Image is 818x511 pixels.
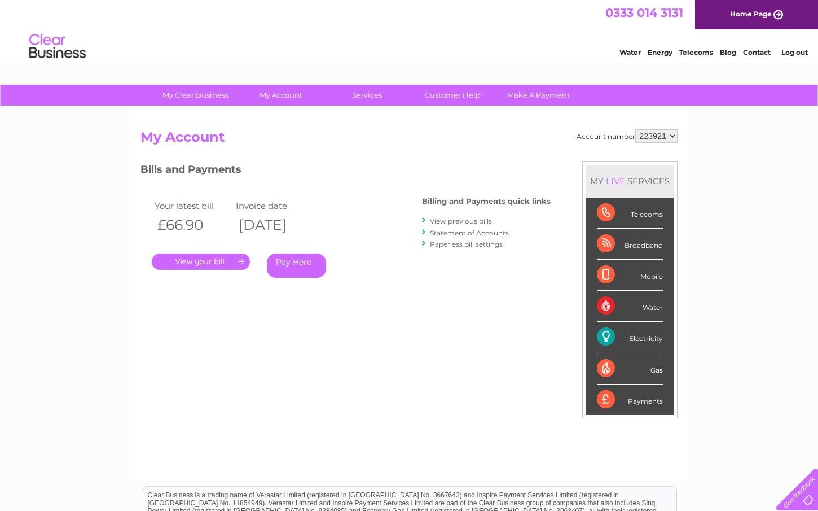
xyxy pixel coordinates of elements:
[679,48,713,56] a: Telecoms
[430,217,492,225] a: View previous bills
[233,198,314,213] td: Invoice date
[152,254,250,270] a: .
[430,229,509,237] a: Statement of Accounts
[320,85,414,106] a: Services
[140,161,551,181] h3: Bills and Payments
[152,213,233,237] th: £66.90
[597,291,663,322] div: Water
[406,85,499,106] a: Customer Help
[619,48,641,56] a: Water
[586,165,674,197] div: MY SERVICES
[152,198,233,213] td: Your latest bill
[597,385,663,415] div: Payments
[149,85,242,106] a: My Clear Business
[597,353,663,385] div: Gas
[743,48,771,56] a: Contact
[267,254,326,278] a: Pay Here
[604,176,627,186] div: LIVE
[233,213,314,237] th: [DATE]
[492,85,585,106] a: Make A Payment
[597,322,663,353] div: Electricity
[720,48,736,56] a: Blog
[140,129,678,151] h2: My Account
[597,198,663,229] div: Telecoms
[597,229,663,260] div: Broadband
[143,6,676,55] div: Clear Business is a trading name of Verastar Limited (registered in [GEOGRAPHIC_DATA] No. 3667643...
[422,197,551,206] h4: Billing and Payments quick links
[235,85,328,106] a: My Account
[605,6,683,20] a: 0333 014 3131
[781,48,808,56] a: Log out
[577,129,678,143] div: Account number
[648,48,672,56] a: Energy
[430,240,503,248] a: Paperless bill settings
[29,29,86,64] img: logo.png
[597,260,663,291] div: Mobile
